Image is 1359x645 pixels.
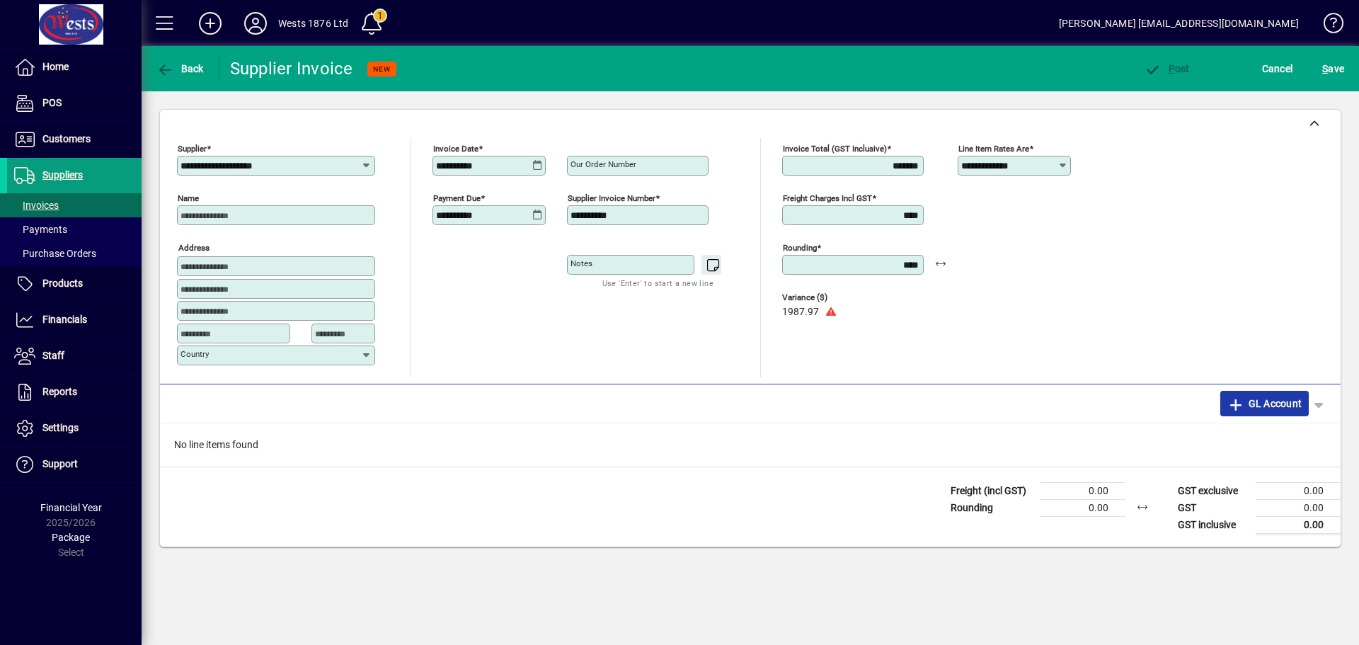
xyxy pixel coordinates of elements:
span: Support [42,458,78,469]
span: Home [42,61,69,72]
mat-label: Payment due [433,193,481,203]
span: Staff [42,350,64,361]
button: Cancel [1258,56,1297,81]
button: Add [188,11,233,36]
mat-label: Invoice date [433,144,478,154]
td: GST inclusive [1171,516,1256,534]
span: ave [1322,57,1344,80]
span: P [1169,63,1175,74]
button: Save [1319,56,1348,81]
span: Settings [42,422,79,433]
mat-label: Line item rates are [958,144,1029,154]
a: Payments [7,217,142,241]
mat-label: Supplier invoice number [568,193,655,203]
span: Variance ($) [782,293,867,302]
mat-label: Name [178,193,199,203]
span: Suppliers [42,169,83,181]
mat-hint: Use 'Enter' to start a new line [602,275,713,291]
button: Profile [233,11,278,36]
span: Back [156,63,204,74]
mat-label: Invoice Total (GST inclusive) [783,144,887,154]
span: Purchase Orders [14,248,96,259]
a: Reports [7,375,142,410]
span: Products [42,278,83,289]
a: Home [7,50,142,85]
a: Purchase Orders [7,241,142,266]
mat-label: Freight charges incl GST [783,193,872,203]
app-page-header-button: Back [142,56,219,81]
a: Invoices [7,193,142,217]
td: GST exclusive [1171,482,1256,499]
td: 0.00 [1040,482,1125,499]
mat-label: Country [180,349,209,359]
button: Post [1140,56,1193,81]
div: [PERSON_NAME] [EMAIL_ADDRESS][DOMAIN_NAME] [1059,12,1299,35]
div: No line items found [160,423,1341,467]
a: Support [7,447,142,482]
td: Freight (incl GST) [944,482,1040,499]
a: Financials [7,302,142,338]
div: Wests 1876 Ltd [278,12,348,35]
span: S [1322,63,1328,74]
a: Staff [7,338,142,374]
span: Reports [42,386,77,397]
mat-label: Notes [570,258,592,268]
a: Settings [7,411,142,446]
td: 0.00 [1256,499,1341,516]
span: Financials [42,314,87,325]
a: POS [7,86,142,121]
span: GL Account [1227,392,1302,415]
span: Invoices [14,200,59,211]
mat-label: Rounding [783,243,817,253]
a: Products [7,266,142,302]
span: Financial Year [40,502,102,513]
span: Package [52,532,90,543]
span: Cancel [1262,57,1293,80]
td: Rounding [944,499,1040,516]
a: Knowledge Base [1313,3,1341,49]
span: POS [42,97,62,108]
mat-label: Supplier [178,144,207,154]
span: ost [1144,63,1190,74]
td: GST [1171,499,1256,516]
button: Back [153,56,207,81]
span: NEW [373,64,391,74]
td: 0.00 [1256,516,1341,534]
a: Customers [7,122,142,157]
td: 0.00 [1256,482,1341,499]
button: GL Account [1220,391,1309,416]
span: Payments [14,224,67,235]
td: 0.00 [1040,499,1125,516]
span: Customers [42,133,91,144]
span: 1987.97 [782,307,819,318]
div: Supplier Invoice [230,57,353,80]
mat-label: Our order number [570,159,636,169]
